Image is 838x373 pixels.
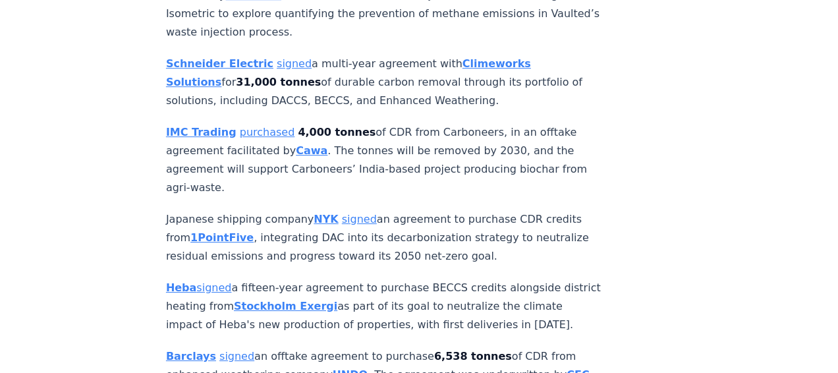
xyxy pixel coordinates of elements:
[166,126,237,138] a: IMC Trading
[240,126,295,138] a: purchased
[190,231,254,244] a: 1PointFive
[434,350,512,362] strong: 6,538 tonnes
[277,57,312,70] a: signed
[166,57,531,88] a: Climeworks Solutions
[166,210,602,266] p: Japanese shipping company an agreement to purchase CDR credits from , integrating DAC into its de...
[166,350,216,362] a: Barclays
[166,281,197,294] a: Heba
[219,350,254,362] a: signed
[166,55,602,110] p: a multi-year agreement with for of durable carbon removal through its portfolio of solutions, inc...
[166,57,273,70] a: Schneider Electric
[298,126,376,138] strong: 4,000 tonnes
[314,213,339,225] a: NYK
[197,281,232,294] a: signed
[234,300,337,312] a: Stockholm Exergi
[166,123,602,197] p: of CDR from Carboneers, in an offtake agreement facilitated by . The tonnes will be removed by 20...
[342,213,377,225] a: signed
[296,144,327,157] a: Cawa
[166,279,602,334] p: a fifteen-year agreement to purchase BECCS credits alongside district heating from as part of its...
[236,76,321,88] strong: 31,000 tonnes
